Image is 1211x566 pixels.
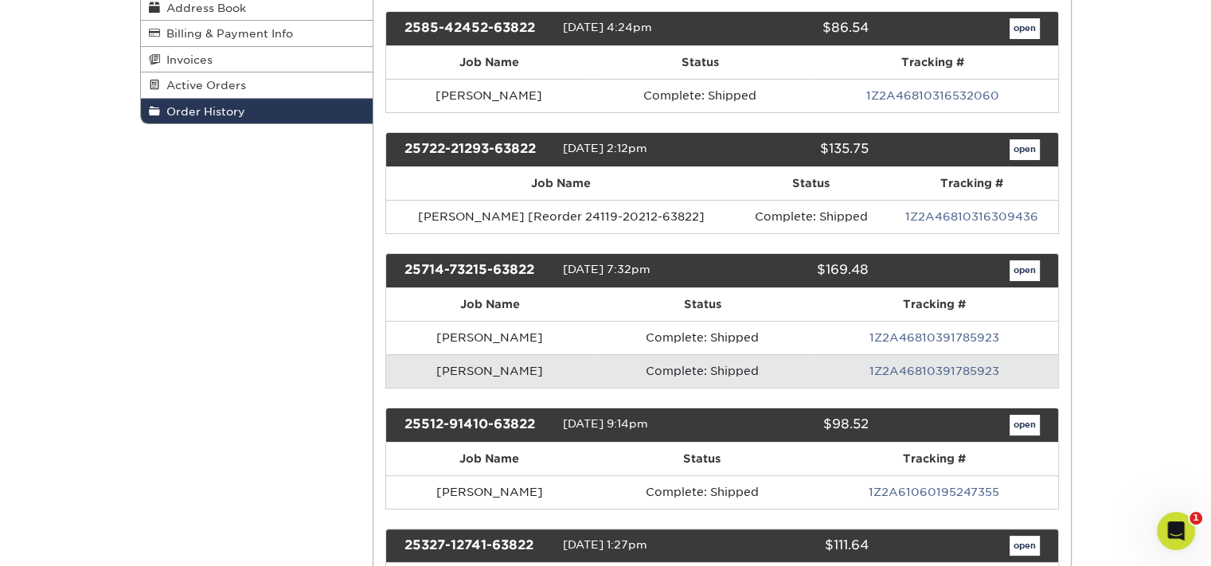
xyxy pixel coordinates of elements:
div: 25327-12741-63822 [393,536,563,556]
th: Tracking # [811,288,1057,321]
span: [DATE] 7:32pm [563,263,650,275]
span: [DATE] 9:14pm [563,417,648,430]
td: [PERSON_NAME] [Reorder 24119-20212-63822] [386,200,736,233]
a: open [1010,536,1040,556]
div: $86.54 [710,18,881,39]
span: Active Orders [160,79,246,92]
div: 25722-21293-63822 [393,139,563,160]
div: $98.52 [710,415,881,435]
a: 1Z2A46810316309436 [905,210,1038,223]
th: Status [736,167,885,200]
th: Status [592,46,808,79]
td: Complete: Shipped [593,354,811,388]
a: open [1010,139,1040,160]
span: Order History [160,105,245,118]
span: Address Book [160,2,246,14]
td: [PERSON_NAME] [386,79,592,112]
td: Complete: Shipped [736,200,885,233]
div: 25714-73215-63822 [393,260,563,281]
span: [DATE] 4:24pm [563,21,652,33]
a: 1Z2A46810316532060 [866,89,999,102]
div: $169.48 [710,260,881,281]
td: [PERSON_NAME] [386,321,593,354]
th: Job Name [386,288,593,321]
a: open [1010,260,1040,281]
th: Status [593,288,811,321]
a: open [1010,18,1040,39]
td: Complete: Shipped [592,79,808,112]
th: Job Name [386,443,593,475]
td: [PERSON_NAME] [386,475,593,509]
a: Active Orders [141,72,373,98]
a: Billing & Payment Info [141,21,373,46]
th: Job Name [386,46,592,79]
span: Invoices [160,53,213,66]
a: open [1010,415,1040,435]
a: 1Z2A61060195247355 [869,486,999,498]
th: Tracking # [885,167,1057,200]
a: Invoices [141,47,373,72]
th: Status [593,443,811,475]
span: 1 [1190,512,1202,525]
iframe: Intercom live chat [1157,512,1195,550]
div: $111.64 [710,536,881,556]
div: $135.75 [710,139,881,160]
th: Job Name [386,167,736,200]
td: [PERSON_NAME] [386,354,593,388]
th: Tracking # [808,46,1058,79]
td: Complete: Shipped [593,321,811,354]
a: 1Z2A46810391785923 [869,365,999,377]
span: [DATE] 1:27pm [563,538,647,551]
iframe: Google Customer Reviews [4,517,135,560]
span: [DATE] 2:12pm [563,142,647,154]
th: Tracking # [811,443,1057,475]
a: Order History [141,99,373,123]
span: Billing & Payment Info [160,27,293,40]
td: Complete: Shipped [593,475,811,509]
div: 25512-91410-63822 [393,415,563,435]
a: 1Z2A46810391785923 [869,331,999,344]
div: 2585-42452-63822 [393,18,563,39]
